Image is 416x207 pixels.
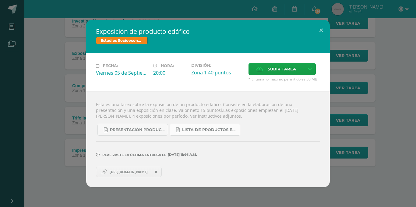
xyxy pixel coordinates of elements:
span: Subir tarea [268,63,296,75]
span: Hora: [161,63,174,68]
span: * El tamaño máximo permitido es 50 MB [249,77,320,82]
span: [URL][DOMAIN_NAME] [107,170,151,174]
span: LISTA DE PRODUCTOS EDÁFICOS PARA EXPOSCIÓN Z. 14.xlsx [182,127,237,132]
div: Esta es una tarea sobre la exposición de un producto edáfico. Consiste en la elaboración de una p... [86,91,330,187]
button: Close (Esc) [312,20,330,41]
span: Realizaste la última entrega el [102,153,166,157]
label: División: [191,63,244,68]
span: [DATE] 11:46 a.m. [166,155,197,155]
span: Remover entrega [151,169,161,175]
a: Presentación producto edáfico zona 14 2025.docx [97,124,168,136]
h2: Exposición de producto edáfico [96,27,320,36]
div: Viernes 05 de Septiembre [96,70,148,76]
span: Estudios Socioeconómicos Bach V [96,37,148,44]
div: Zona 1 40 puntos [191,69,244,76]
a: LISTA DE PRODUCTOS EDÁFICOS PARA EXPOSCIÓN Z. 14.xlsx [170,124,240,136]
a: [URL][DOMAIN_NAME] [96,167,162,177]
span: Fecha: [103,63,118,68]
span: Presentación producto edáfico zona 14 2025.docx [110,127,165,132]
div: 20:00 [153,70,186,76]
